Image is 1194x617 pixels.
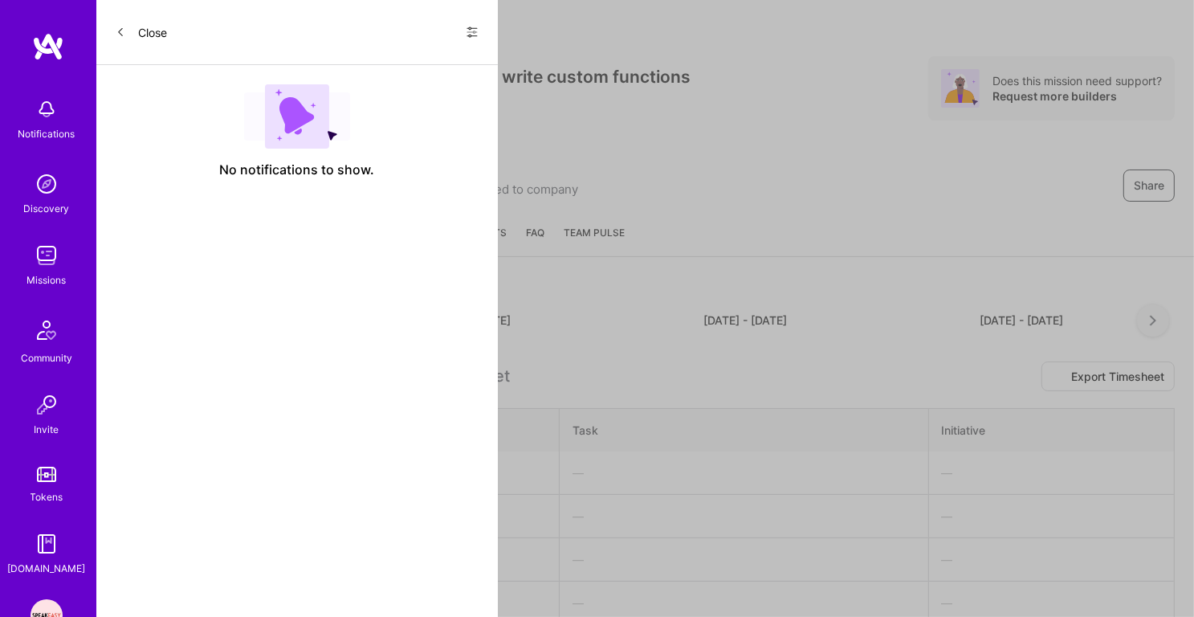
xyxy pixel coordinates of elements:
[27,272,67,288] div: Missions
[31,168,63,200] img: discovery
[27,311,66,349] img: Community
[18,125,75,142] div: Notifications
[31,93,63,125] img: bell
[37,467,56,482] img: tokens
[8,560,86,577] div: [DOMAIN_NAME]
[31,488,63,505] div: Tokens
[31,389,63,421] img: Invite
[116,19,167,45] button: Close
[244,84,350,149] img: empty
[31,239,63,272] img: teamwork
[220,161,375,178] span: No notifications to show.
[31,528,63,560] img: guide book
[32,32,64,61] img: logo
[35,421,59,438] div: Invite
[24,200,70,217] div: Discovery
[21,349,72,366] div: Community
